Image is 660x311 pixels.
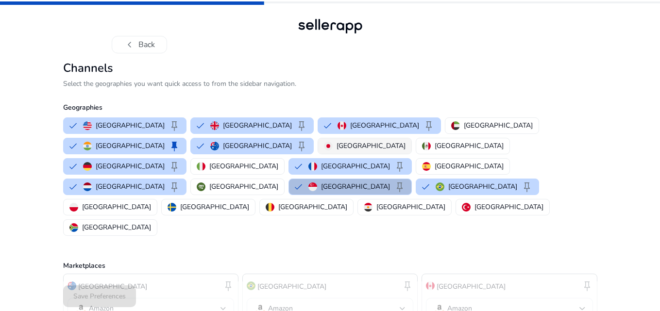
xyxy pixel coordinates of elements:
img: fr.svg [308,162,317,171]
p: [GEOGRAPHIC_DATA] [82,222,151,232]
img: br.svg [436,182,444,191]
span: keep [169,181,180,193]
p: [GEOGRAPHIC_DATA] [96,120,165,131]
img: uk.svg [210,121,219,130]
img: pl.svg [69,203,78,212]
img: es.svg [422,162,431,171]
img: jp.svg [324,142,333,150]
span: keep [296,140,307,152]
p: [GEOGRAPHIC_DATA] [96,141,165,151]
img: eg.svg [364,203,372,212]
p: [GEOGRAPHIC_DATA] [321,181,390,192]
span: keep [169,120,180,131]
p: [GEOGRAPHIC_DATA] [223,120,292,131]
p: [GEOGRAPHIC_DATA] [435,161,504,171]
p: [GEOGRAPHIC_DATA] [82,202,151,212]
p: [GEOGRAPHIC_DATA] [209,161,278,171]
p: [GEOGRAPHIC_DATA] [209,181,278,192]
span: keep [296,120,307,131]
span: keep [521,181,533,193]
span: keep [222,280,234,292]
img: sa.svg [197,182,205,191]
p: [GEOGRAPHIC_DATA] [180,202,249,212]
span: chevron_left [124,39,135,50]
img: it.svg [197,162,205,171]
p: [GEOGRAPHIC_DATA] [321,161,390,171]
p: [GEOGRAPHIC_DATA] [376,202,445,212]
span: keep [402,280,413,292]
p: [GEOGRAPHIC_DATA] [278,202,347,212]
img: de.svg [83,162,92,171]
p: [GEOGRAPHIC_DATA] [96,161,165,171]
p: [GEOGRAPHIC_DATA] [474,202,543,212]
span: keep [169,161,180,172]
span: keep [581,280,593,292]
p: [GEOGRAPHIC_DATA] [350,120,419,131]
p: Geographies [63,102,597,113]
img: mx.svg [422,142,431,150]
p: Marketplaces [63,261,597,271]
img: us.svg [83,121,92,130]
span: keep [394,181,406,193]
p: [GEOGRAPHIC_DATA] [223,141,292,151]
span: keep [394,161,406,172]
img: za.svg [69,223,78,232]
p: [GEOGRAPHIC_DATA] [464,120,533,131]
img: in.svg [83,142,92,150]
img: be.svg [266,203,274,212]
p: [GEOGRAPHIC_DATA] [448,181,517,192]
p: [GEOGRAPHIC_DATA] [435,141,504,151]
p: [GEOGRAPHIC_DATA] [337,141,406,151]
img: sg.svg [308,182,317,191]
img: se.svg [168,203,176,212]
img: ca.svg [338,121,346,130]
p: [GEOGRAPHIC_DATA] [96,181,165,192]
img: tr.svg [462,203,471,212]
p: Select the geographies you want quick access to from the sidebar navigation. [63,79,597,89]
h2: Channels [63,61,597,75]
img: au.svg [210,142,219,150]
img: ae.svg [451,121,460,130]
span: keep [423,120,435,131]
button: chevron_leftBack [112,36,167,53]
img: nl.svg [83,182,92,191]
span: keep [169,140,180,152]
